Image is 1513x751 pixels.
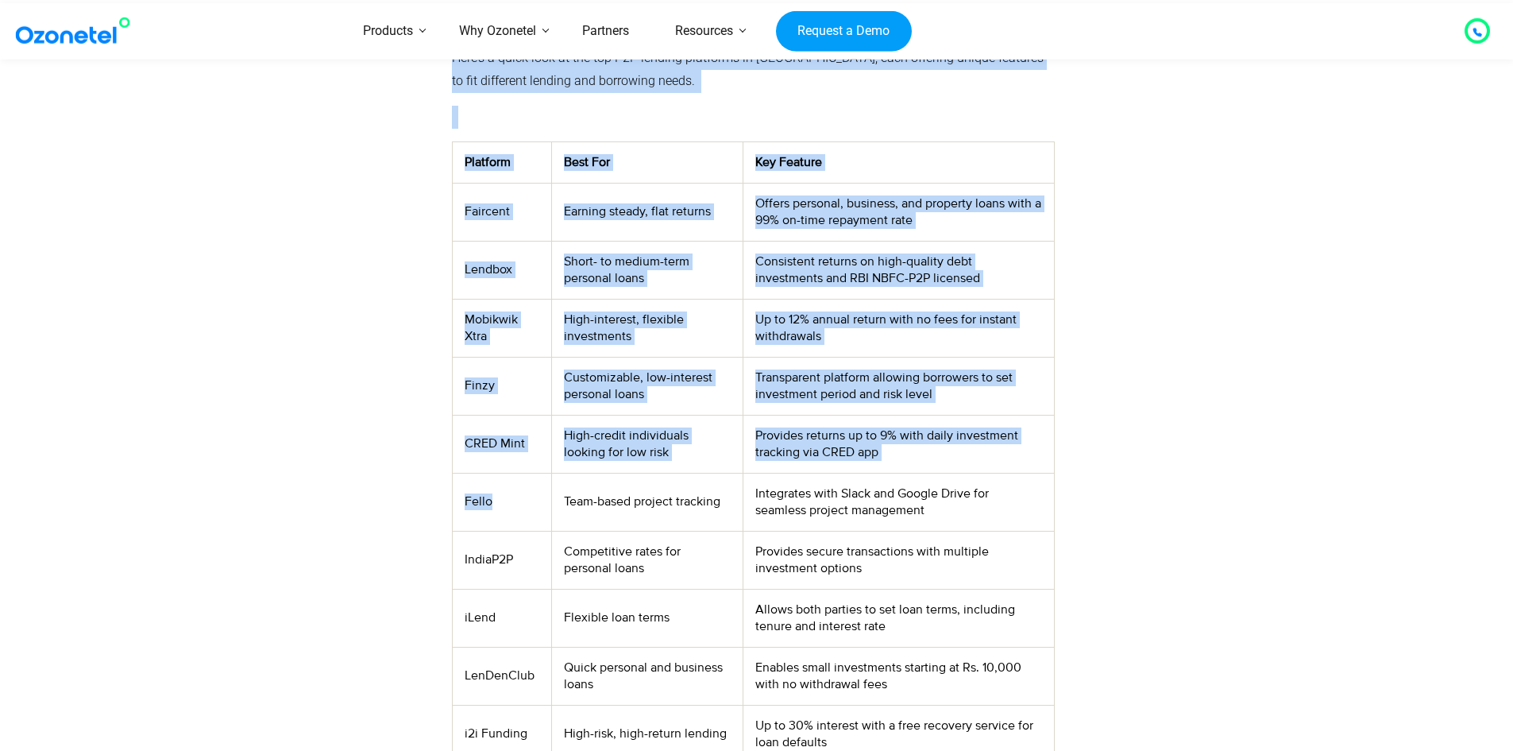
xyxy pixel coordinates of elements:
td: Transparent platform allowing borrowers to set investment period and risk level [743,357,1054,415]
th: Platform [452,141,551,183]
td: Up to 12% annual return with no fees for instant withdrawals [743,299,1054,357]
a: Why Ozonetel [436,3,559,60]
td: Customizable, low-interest personal loans [552,357,743,415]
td: Provides returns up to 9% with daily investment tracking via CRED app [743,415,1054,473]
td: Provides secure transactions with multiple investment options [743,531,1054,589]
a: Resources [652,3,756,60]
td: CRED Mint [452,415,551,473]
td: Short- to medium-term personal loans [552,241,743,299]
td: Mobikwik Xtra [452,299,551,357]
td: Consistent returns on high-quality debt investments and RBI NBFC-P2P licensed [743,241,1054,299]
td: Earning steady, flat returns [552,183,743,241]
td: Faircent [452,183,551,241]
td: Competitive rates for personal loans [552,531,743,589]
td: High-interest, flexible investments [552,299,743,357]
td: Integrates with Slack and Google Drive for seamless project management [743,473,1054,531]
td: Offers personal, business, and property loans with a 99% on-time repayment rate [743,183,1054,241]
td: Fello [452,473,551,531]
a: Request a Demo [776,10,912,52]
td: Team-based project tracking [552,473,743,531]
td: LenDenClub [452,647,551,705]
th: Best For [552,141,743,183]
td: IndiaP2P [452,531,551,589]
td: Enables small investments starting at Rs. 10,000 with no withdrawal fees [743,647,1054,705]
td: Allows both parties to set loan terms, including tenure and interest rate [743,589,1054,647]
td: Flexible loan terms [552,589,743,647]
td: iLend [452,589,551,647]
th: Key Feature [743,141,1054,183]
a: Products [340,3,436,60]
a: Partners [559,3,652,60]
td: Lendbox [452,241,551,299]
td: High-credit individuals looking for low risk [552,415,743,473]
td: Finzy [452,357,551,415]
td: Quick personal and business loans [552,647,743,705]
